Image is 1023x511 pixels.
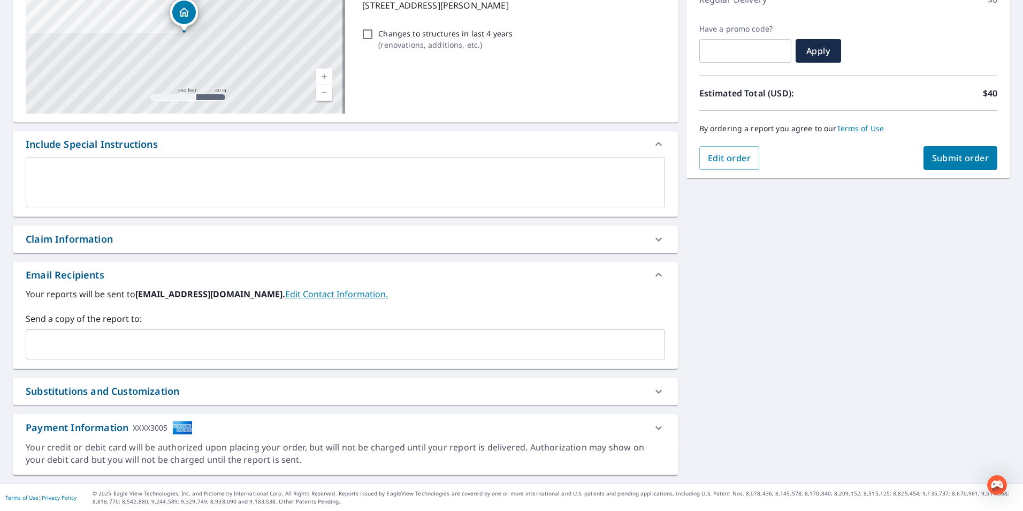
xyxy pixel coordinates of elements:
[26,288,665,300] label: Your reports will be sent to
[316,69,332,85] a: Current Level 17, Zoom In
[983,87,997,100] p: $40
[316,85,332,101] a: Current Level 17, Zoom Out
[699,87,849,100] p: Estimated Total (USD):
[135,288,285,300] b: [EMAIL_ADDRESS][DOMAIN_NAME].
[13,414,678,441] div: Payment InformationXXXX3005cardImage
[42,494,77,501] a: Privacy Policy
[26,232,113,246] div: Claim Information
[796,39,841,63] button: Apply
[26,384,179,399] div: Substitutions and Customization
[804,45,833,57] span: Apply
[5,494,77,501] p: |
[5,494,39,501] a: Terms of Use
[13,226,678,253] div: Claim Information
[26,137,158,152] div: Include Special Instructions
[708,152,751,164] span: Edit order
[699,146,760,170] button: Edit order
[26,312,665,325] label: Send a copy of the report to:
[172,420,193,435] img: cardImage
[93,490,1018,506] p: © 2025 Eagle View Technologies, Inc. and Pictometry International Corp. All Rights Reserved. Repo...
[26,268,104,282] div: Email Recipients
[26,420,193,435] div: Payment Information
[378,39,513,50] p: ( renovations, additions, etc. )
[13,262,678,288] div: Email Recipients
[923,146,998,170] button: Submit order
[378,28,513,39] p: Changes to structures in last 4 years
[699,124,997,133] p: By ordering a report you agree to our
[932,152,989,164] span: Submit order
[285,288,388,300] a: EditContactInfo
[837,123,884,133] a: Terms of Use
[13,378,678,405] div: Substitutions and Customization
[133,420,167,435] div: XXXX3005
[699,24,791,34] label: Have a promo code?
[13,131,678,157] div: Include Special Instructions
[26,441,665,466] div: Your credit or debit card will be authorized upon placing your order, but will not be charged unt...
